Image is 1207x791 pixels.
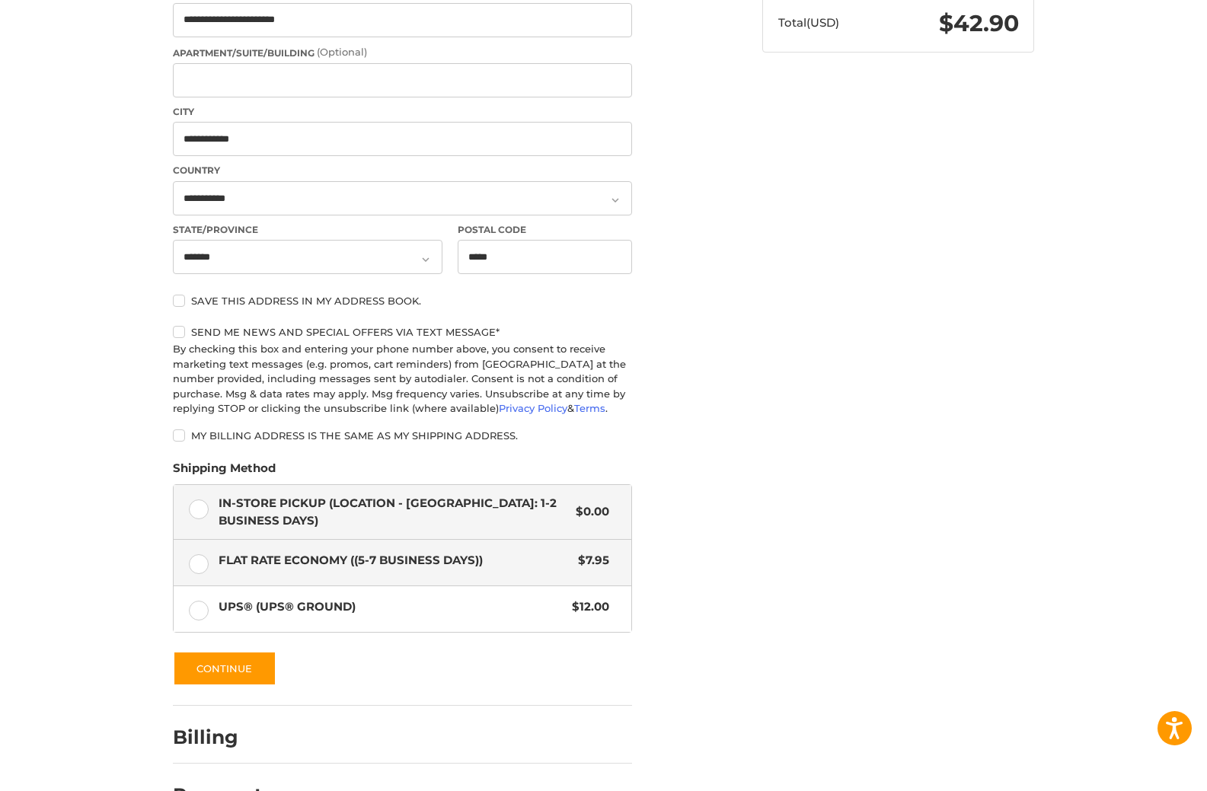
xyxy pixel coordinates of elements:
button: Continue [173,651,276,686]
span: UPS® (UPS® Ground) [219,598,565,616]
label: City [173,105,632,119]
label: Send me news and special offers via text message* [173,326,632,338]
h2: Billing [173,726,262,749]
span: $12.00 [564,598,609,616]
label: My billing address is the same as my shipping address. [173,429,632,442]
a: Privacy Policy [499,402,567,414]
label: State/Province [173,223,442,237]
span: $7.95 [570,552,609,569]
span: $42.90 [939,9,1019,37]
iframe: Google Customer Reviews [1081,750,1207,791]
a: Terms [574,402,605,414]
label: Apartment/Suite/Building [173,45,632,60]
span: Total (USD) [778,15,839,30]
span: In-Store Pickup (Location - [GEOGRAPHIC_DATA]: 1-2 BUSINESS DAYS) [219,495,569,529]
legend: Shipping Method [173,460,276,484]
span: $0.00 [568,503,609,521]
small: (Optional) [317,46,367,58]
label: Save this address in my address book. [173,295,632,307]
label: Country [173,164,632,177]
div: By checking this box and entering your phone number above, you consent to receive marketing text ... [173,342,632,416]
label: Postal Code [458,223,633,237]
span: Flat Rate Economy ((5-7 Business Days)) [219,552,571,569]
